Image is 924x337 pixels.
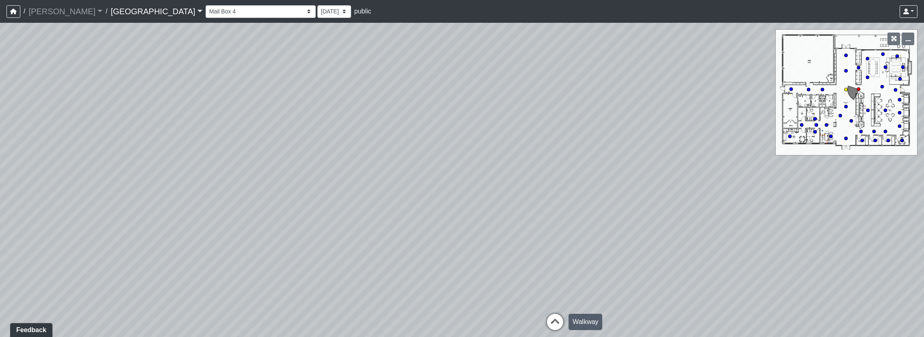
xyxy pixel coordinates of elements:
span: / [102,3,111,20]
a: [GEOGRAPHIC_DATA] [111,3,202,20]
a: [PERSON_NAME] [28,3,102,20]
iframe: Ybug feedback widget [6,321,54,337]
span: public [354,8,371,15]
span: / [20,3,28,20]
div: Walkway [568,314,602,330]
